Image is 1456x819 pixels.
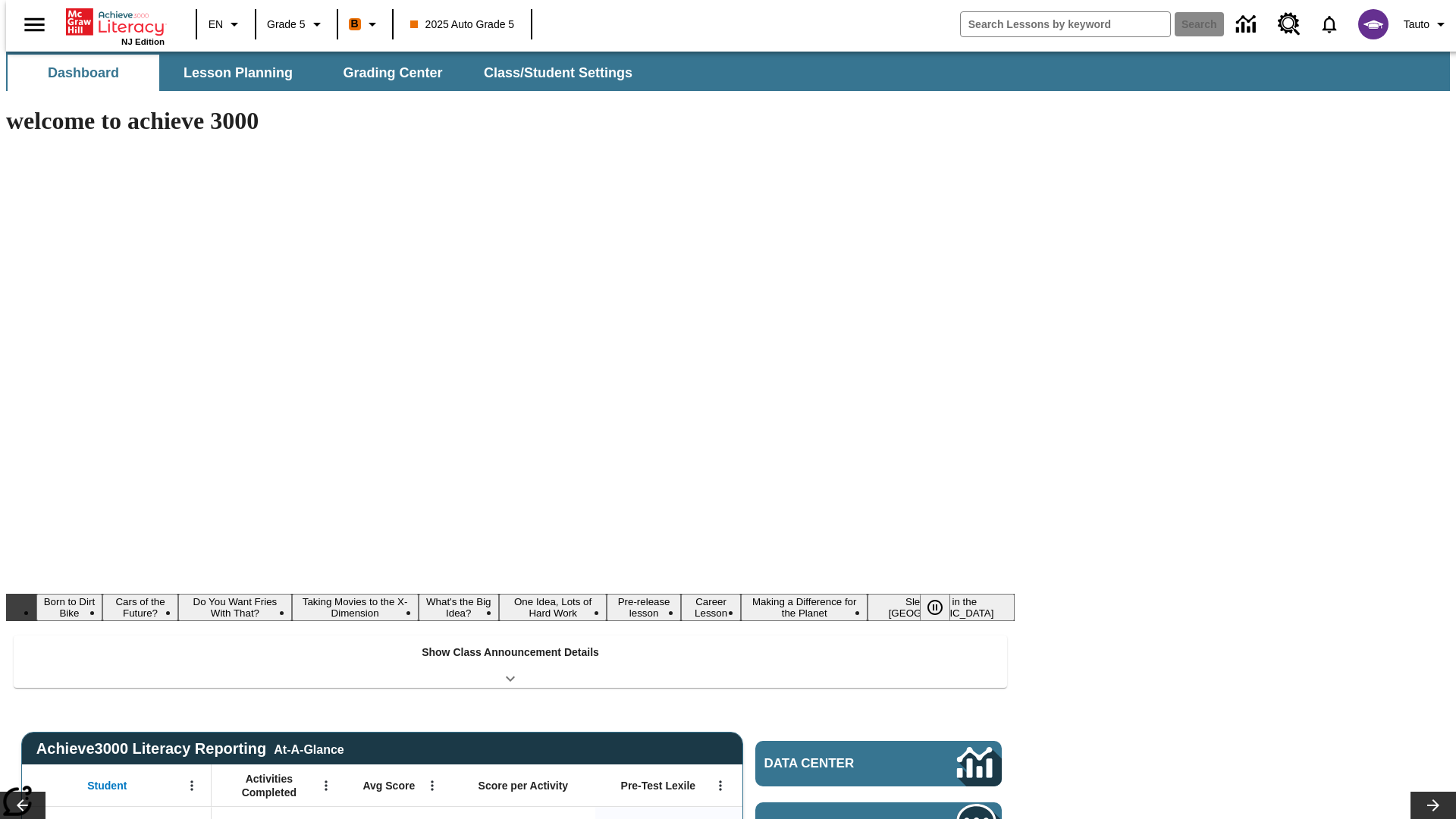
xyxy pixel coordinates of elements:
a: Data Center [1227,4,1269,45]
button: Slide 10 Sleepless in the Animal Kingdom [868,594,1015,621]
div: Pause [920,594,965,621]
h1: welcome to achieve 3000 [6,107,1015,135]
button: Profile/Settings [1398,11,1456,38]
button: Slide 1 Born to Dirt Bike [36,594,102,621]
button: Slide 9 Making a Difference for the Planet [741,594,868,621]
button: Open Menu [709,774,732,797]
button: Open Menu [315,774,337,797]
div: Home [66,5,165,46]
img: avatar image [1358,9,1389,39]
button: Boost Class color is orange. Change class color [343,11,388,38]
a: Home [66,7,165,37]
button: Select a new avatar [1349,5,1398,44]
span: Grade 5 [267,17,306,33]
a: Notifications [1310,5,1349,44]
span: Student [87,779,127,792]
button: Open side menu [12,2,57,47]
span: Score per Activity [479,779,569,792]
span: Avg Score [362,779,415,792]
button: Grade: Grade 5, Select a grade [261,11,332,38]
span: B [351,14,359,33]
span: Tauto [1404,17,1429,33]
button: Slide 3 Do You Want Fries With That? [178,594,291,621]
button: Slide 5 What's the Big Idea? [419,594,499,621]
button: Slide 4 Taking Movies to the X-Dimension [292,594,419,621]
div: SubNavbar [6,52,1450,91]
button: Slide 7 Pre-release lesson [607,594,681,621]
a: Resource Center, Will open in new tab [1269,4,1310,45]
span: 2025 Auto Grade 5 [410,17,515,33]
span: Activities Completed [219,772,319,799]
div: SubNavbar [6,55,646,91]
span: NJ Edition [121,37,165,46]
button: Open Menu [180,774,203,797]
div: At-A-Glance [274,740,344,757]
button: Lesson Planning [162,55,314,91]
button: Pause [920,594,950,621]
button: Open Menu [421,774,444,797]
p: Show Class Announcement Details [422,645,599,661]
button: Lesson carousel, Next [1410,792,1456,819]
div: Show Class Announcement Details [14,635,1007,688]
span: Data Center [764,756,906,771]
button: Language: EN, Select a language [202,11,250,38]
input: search field [961,12,1170,36]
button: Slide 6 One Idea, Lots of Hard Work [499,594,607,621]
button: Class/Student Settings [472,55,645,91]
button: Grading Center [317,55,469,91]
span: Achieve3000 Literacy Reporting [36,740,344,758]
button: Slide 8 Career Lesson [681,594,741,621]
span: EN [209,17,223,33]
span: Pre-Test Lexile [621,779,696,792]
a: Data Center [755,741,1002,786]
button: Slide 2 Cars of the Future? [102,594,178,621]
button: Dashboard [8,55,159,91]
